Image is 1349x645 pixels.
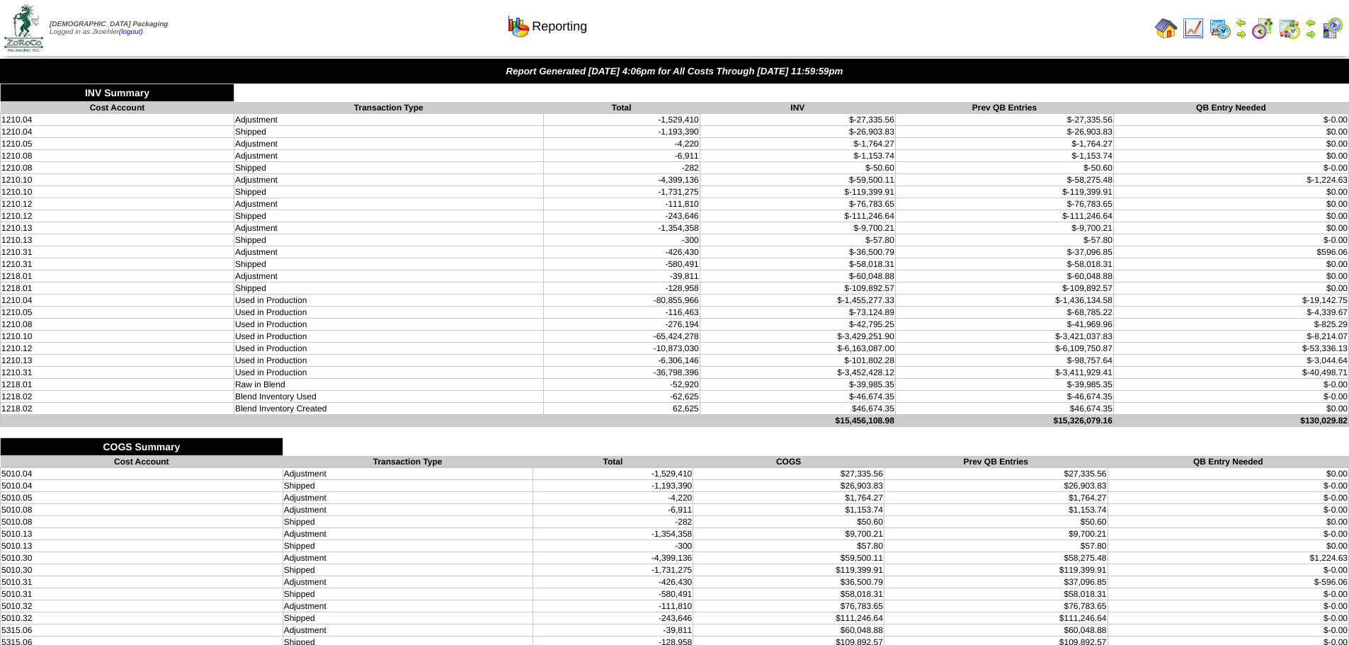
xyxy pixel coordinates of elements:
[234,270,543,282] td: Adjustment
[533,588,693,600] td: -580,491
[1305,17,1316,28] img: arrowleft.gif
[234,391,543,403] td: Blend Inventory Used
[1108,468,1348,480] td: $0.00
[1,84,234,102] td: INV Summary
[693,624,884,637] td: $60,048.88
[700,355,895,367] td: $-101,802.28
[533,504,693,516] td: -6,911
[283,612,533,624] td: Shipped
[119,28,143,36] a: (logout)
[700,307,895,319] td: $-73,124.89
[532,19,587,34] span: Reporting
[234,282,543,295] td: Shipped
[234,162,543,174] td: Shipped
[895,270,1113,282] td: $-60,048.88
[884,600,1108,612] td: $76,783.65
[1,270,234,282] td: 1218.01
[1,516,283,528] td: 5010.08
[1,186,234,198] td: 1210.10
[543,282,700,295] td: -128,958
[700,114,895,126] td: $-27,335.56
[895,307,1113,319] td: $-68,785.22
[1,138,234,150] td: 1210.05
[533,600,693,612] td: -111,810
[700,162,895,174] td: $-50.60
[1113,282,1348,295] td: $0.00
[895,102,1113,114] th: Prev QB Entries
[1321,17,1343,40] img: calendarcustomer.gif
[283,600,533,612] td: Adjustment
[895,403,1113,415] td: $46,674.35
[895,246,1113,258] td: $-37,096.85
[700,343,895,355] td: $-6,163,087.00
[884,504,1108,516] td: $1,153.74
[1,480,283,492] td: 5010.04
[533,576,693,588] td: -426,430
[693,492,884,504] td: $1,764.27
[1113,355,1348,367] td: $-3,044.64
[533,456,693,468] th: Total
[1,343,234,355] td: 1210.12
[1,540,283,552] td: 5010.13
[1,162,234,174] td: 1210.08
[234,379,543,391] td: Raw in Blend
[884,480,1108,492] td: $26,903.83
[234,258,543,270] td: Shipped
[543,162,700,174] td: -282
[1,126,234,138] td: 1210.04
[234,210,543,222] td: Shipped
[1108,540,1348,552] td: $0.00
[693,528,884,540] td: $9,700.21
[1251,17,1274,40] img: calendarblend.gif
[533,528,693,540] td: -1,354,358
[700,198,895,210] td: $-76,783.65
[1108,492,1348,504] td: $-0.00
[543,331,700,343] td: -65,424,278
[1,114,234,126] td: 1210.04
[884,540,1108,552] td: $57.80
[700,282,895,295] td: $-109,892.57
[1,624,283,637] td: 5315.06
[234,198,543,210] td: Adjustment
[1113,295,1348,307] td: $-19,142.75
[4,4,43,52] img: zoroco-logo-small.webp
[234,150,543,162] td: Adjustment
[543,319,700,331] td: -276,194
[700,258,895,270] td: $-58,018.31
[700,295,895,307] td: $-1,455,277.33
[543,246,700,258] td: -426,430
[1,331,234,343] td: 1210.10
[1,174,234,186] td: 1210.10
[234,307,543,319] td: Used in Production
[700,138,895,150] td: $-1,764.27
[533,612,693,624] td: -243,646
[543,222,700,234] td: -1,354,358
[1,564,283,576] td: 5010.30
[700,234,895,246] td: $-57.80
[884,492,1108,504] td: $1,764.27
[895,379,1113,391] td: $-39,985.35
[1,576,283,588] td: 5010.31
[700,391,895,403] td: $-46,674.35
[693,600,884,612] td: $76,783.65
[884,612,1108,624] td: $111,246.64
[1113,379,1348,391] td: $-0.00
[895,198,1113,210] td: $-76,783.65
[283,492,533,504] td: Adjustment
[283,456,533,468] th: Transaction Type
[895,210,1113,222] td: $-111,246.64
[1113,403,1348,415] td: $0.00
[234,355,543,367] td: Used in Production
[700,210,895,222] td: $-111,246.64
[1113,162,1348,174] td: $-0.00
[1278,17,1301,40] img: calendarinout.gif
[1,102,234,114] th: Cost Account
[1113,367,1348,379] td: $-40,498.71
[1108,528,1348,540] td: $-0.00
[1113,222,1348,234] td: $0.00
[543,270,700,282] td: -39,811
[543,343,700,355] td: -10,873,030
[543,150,700,162] td: -6,911
[543,210,700,222] td: -243,646
[543,403,700,415] td: 62,625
